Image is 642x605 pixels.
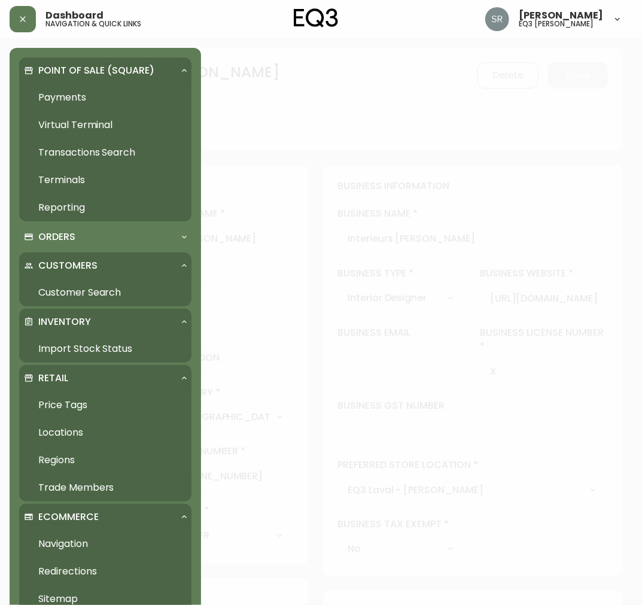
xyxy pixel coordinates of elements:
div: Retail [19,365,191,391]
a: Trade Members [19,474,191,501]
div: Orders [19,224,191,250]
div: Inventory [19,309,191,335]
a: Customer Search [19,279,191,306]
a: Navigation [19,530,191,558]
p: Inventory [38,315,91,329]
div: Point of Sale (Square) [19,57,191,84]
a: Locations [19,419,191,446]
h5: navigation & quick links [45,20,141,28]
h5: eq3 [PERSON_NAME] [519,20,594,28]
span: [PERSON_NAME] [519,11,603,20]
a: Transactions Search [19,139,191,166]
a: Regions [19,446,191,474]
a: Price Tags [19,391,191,419]
div: Customers [19,253,191,279]
p: Customers [38,259,98,272]
a: Terminals [19,166,191,194]
div: Ecommerce [19,504,191,530]
p: Ecommerce [38,510,99,524]
a: Reporting [19,194,191,221]
a: Redirections [19,558,191,585]
img: ecb3b61e70eec56d095a0ebe26764225 [485,7,509,31]
a: Payments [19,84,191,111]
span: Dashboard [45,11,104,20]
p: Orders [38,230,75,244]
p: Retail [38,372,68,385]
img: logo [294,8,338,28]
a: Import Stock Status [19,335,191,363]
p: Point of Sale (Square) [38,64,154,77]
a: Virtual Terminal [19,111,191,139]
